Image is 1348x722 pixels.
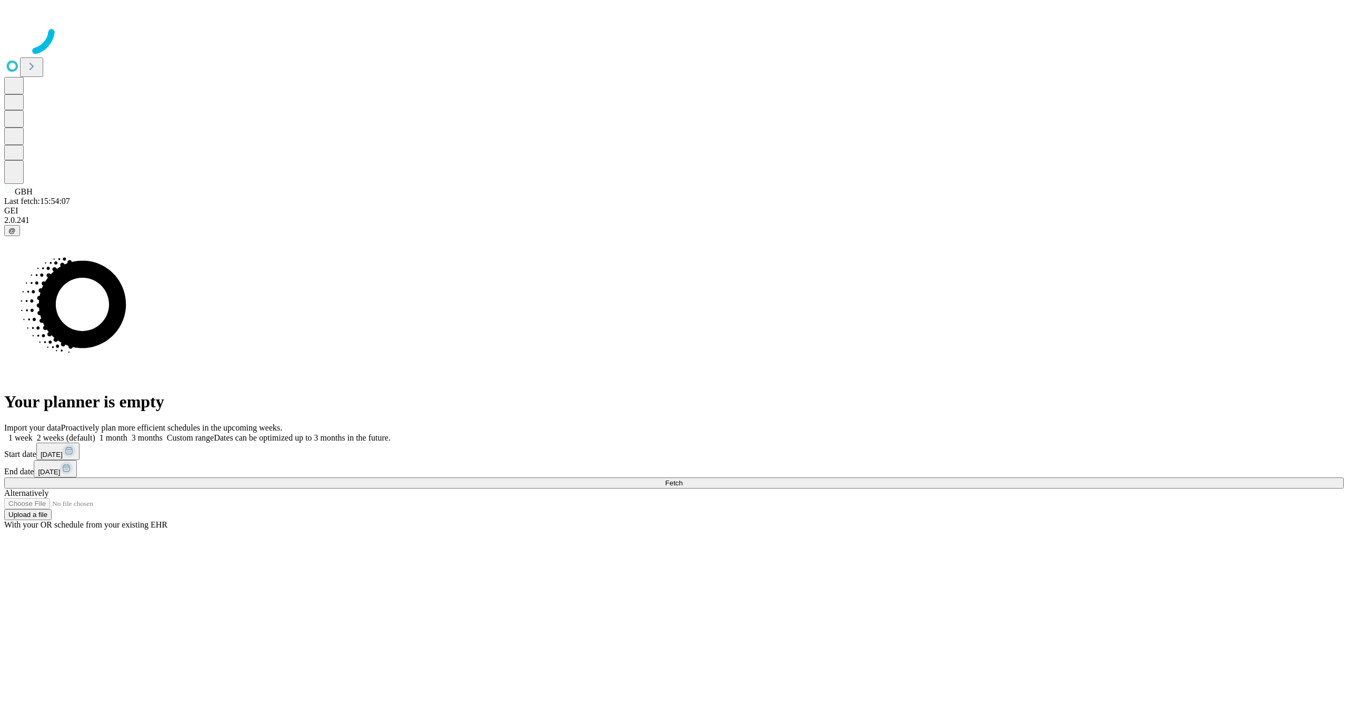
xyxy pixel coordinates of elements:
[100,433,127,442] span: 1 month
[4,392,1344,412] h1: Your planner is empty
[4,225,20,236] button: @
[4,443,1344,460] div: Start date
[37,433,95,442] span: 2 weeks (default)
[214,433,390,442] span: Dates can be optimized up to 3 months in the future.
[36,443,80,460] button: [DATE]
[61,423,282,432] span: Proactively plan more efficient schedules in the upcoming weeks.
[8,227,16,235] span: @
[4,489,48,497] span: Alternatively
[4,206,1344,216] div: GEI
[4,477,1344,489] button: Fetch
[4,520,167,529] span: With your OR schedule from your existing EHR
[41,451,63,458] span: [DATE]
[4,509,52,520] button: Upload a file
[4,460,1344,477] div: End date
[8,433,33,442] span: 1 week
[15,187,33,196] span: GBH
[4,197,70,206] span: Last fetch: 15:54:07
[38,468,60,476] span: [DATE]
[4,216,1344,225] div: 2.0.241
[167,433,214,442] span: Custom range
[4,423,61,432] span: Import your data
[665,479,682,487] span: Fetch
[132,433,163,442] span: 3 months
[34,460,77,477] button: [DATE]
